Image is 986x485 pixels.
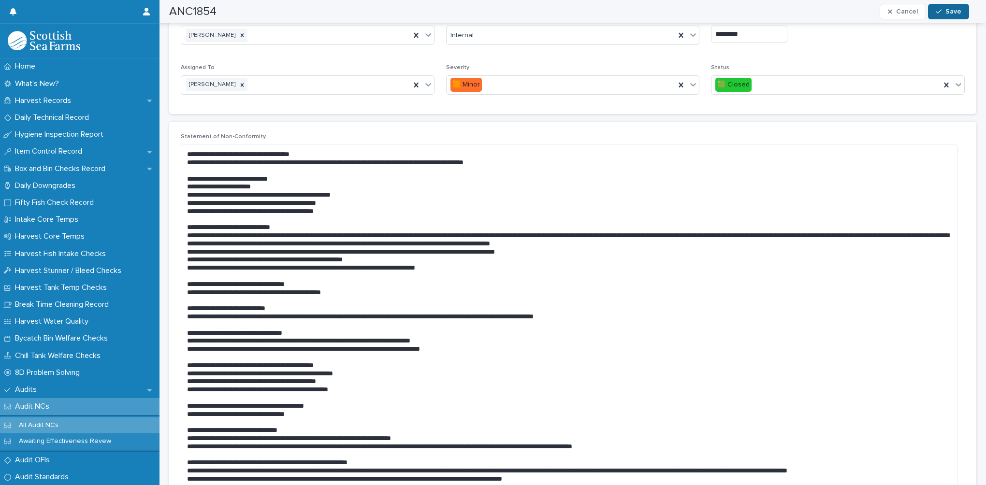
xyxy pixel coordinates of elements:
[181,134,266,140] span: Statement of Non-Conformity
[945,8,961,15] span: Save
[11,402,57,411] p: Audit NCs
[11,62,43,71] p: Home
[11,283,115,292] p: Harvest Tank Temp Checks
[450,30,474,41] span: Internal
[11,456,58,465] p: Audit OFIs
[11,147,90,156] p: Item Control Record
[450,78,482,92] div: 🟧 Minor
[11,232,92,241] p: Harvest Core Temps
[11,334,116,343] p: Bycatch Bin Welfare Checks
[11,96,79,105] p: Harvest Records
[11,249,114,258] p: Harvest Fish Intake Checks
[11,385,44,394] p: Audits
[11,300,116,309] p: Break Time Cleaning Record
[11,317,96,326] p: Harvest Water Quality
[11,472,76,482] p: Audit Standards
[11,421,66,429] p: All Audit NCs
[186,78,237,91] div: [PERSON_NAME]
[11,351,108,360] p: Chill Tank Welfare Checks
[896,8,918,15] span: Cancel
[11,79,67,88] p: What's New?
[11,181,83,190] p: Daily Downgrades
[446,65,469,71] span: Severity
[711,65,729,71] span: Status
[186,29,237,42] div: [PERSON_NAME]
[715,78,752,92] div: 🟩 Closed
[11,266,129,275] p: Harvest Stunner / Bleed Checks
[11,437,119,445] p: Awaiting Effectiveness Revew
[169,5,217,19] h2: ANC1854
[928,4,969,19] button: Save
[8,31,80,50] img: mMrefqRFQpe26GRNOUkG
[181,65,215,71] span: Assigned To
[11,198,101,207] p: Fifty Fish Check Record
[11,215,86,224] p: Intake Core Temps
[11,130,111,139] p: Hygiene Inspection Report
[880,4,926,19] button: Cancel
[11,368,87,377] p: 8D Problem Solving
[11,164,113,173] p: Box and Bin Checks Record
[11,113,97,122] p: Daily Technical Record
